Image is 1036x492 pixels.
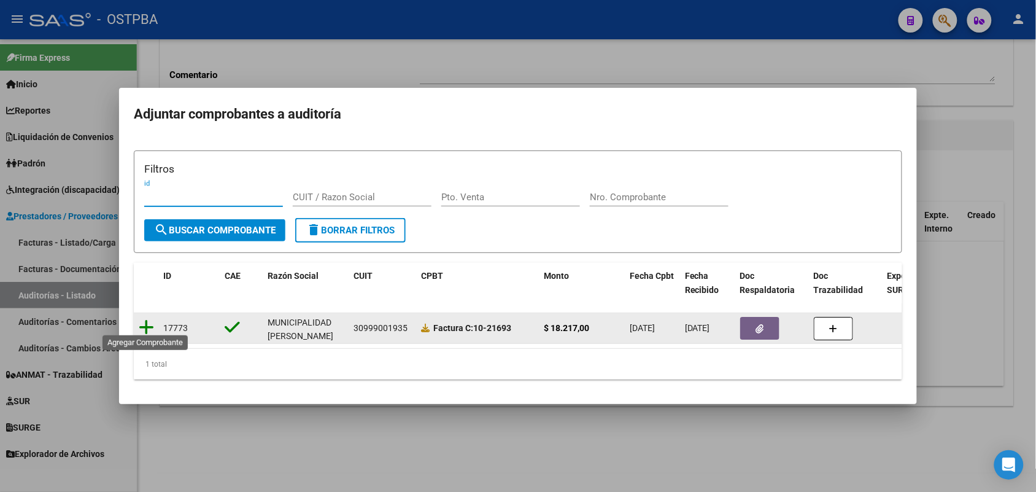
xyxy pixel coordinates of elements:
[416,263,539,303] datatable-header-cell: CPBT
[134,103,902,126] h2: Adjuntar comprobantes a auditoría
[306,222,321,237] mat-icon: delete
[740,271,795,295] span: Doc Respaldatoria
[134,349,902,380] div: 1 total
[144,161,892,177] h3: Filtros
[539,263,625,303] datatable-header-cell: Monto
[735,263,809,303] datatable-header-cell: Doc Respaldatoria
[220,263,263,303] datatable-header-cell: CAE
[630,323,655,333] span: [DATE]
[144,219,285,241] button: Buscar Comprobante
[154,225,276,236] span: Buscar Comprobante
[158,263,220,303] datatable-header-cell: ID
[630,271,674,281] span: Fecha Cpbt
[680,263,735,303] datatable-header-cell: Fecha Recibido
[163,271,171,281] span: ID
[544,271,569,281] span: Monto
[268,316,350,357] div: MUNICIPALIDAD [PERSON_NAME][GEOGRAPHIC_DATA]
[433,323,473,333] span: Factura C:
[421,271,443,281] span: CPBT
[163,323,188,333] span: 17773
[154,222,169,237] mat-icon: search
[625,263,680,303] datatable-header-cell: Fecha Cpbt
[225,271,241,281] span: CAE
[685,323,710,333] span: [DATE]
[295,218,406,243] button: Borrar Filtros
[685,271,719,295] span: Fecha Recibido
[306,225,395,236] span: Borrar Filtros
[433,323,511,333] strong: 10-21693
[814,271,864,295] span: Doc Trazabilidad
[809,263,883,303] datatable-header-cell: Doc Trazabilidad
[994,450,1024,480] div: Open Intercom Messenger
[354,323,408,333] span: 30999001935
[544,323,589,333] strong: $ 18.217,00
[887,271,942,295] span: Expediente SUR Asociado
[268,271,319,281] span: Razón Social
[883,263,950,303] datatable-header-cell: Expediente SUR Asociado
[354,271,373,281] span: CUIT
[349,263,416,303] datatable-header-cell: CUIT
[263,263,349,303] datatable-header-cell: Razón Social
